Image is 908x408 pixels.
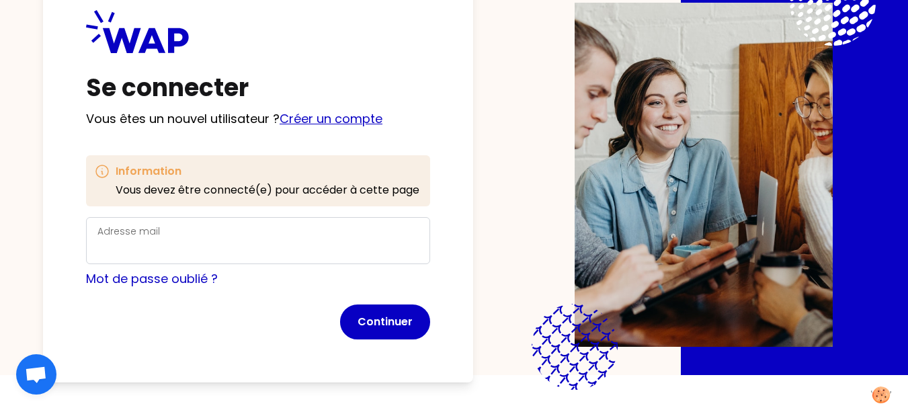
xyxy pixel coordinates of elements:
[575,3,833,347] img: Description
[86,110,430,128] p: Vous êtes un nouvel utilisateur ?
[116,182,419,198] p: Vous devez être connecté(e) pour accéder à cette page
[86,270,218,287] a: Mot de passe oublié ?
[280,110,382,127] a: Créer un compte
[16,354,56,395] div: Ouvrir le chat
[97,225,160,238] label: Adresse mail
[116,163,419,179] h3: Information
[86,75,430,101] h1: Se connecter
[340,304,430,339] button: Continuer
